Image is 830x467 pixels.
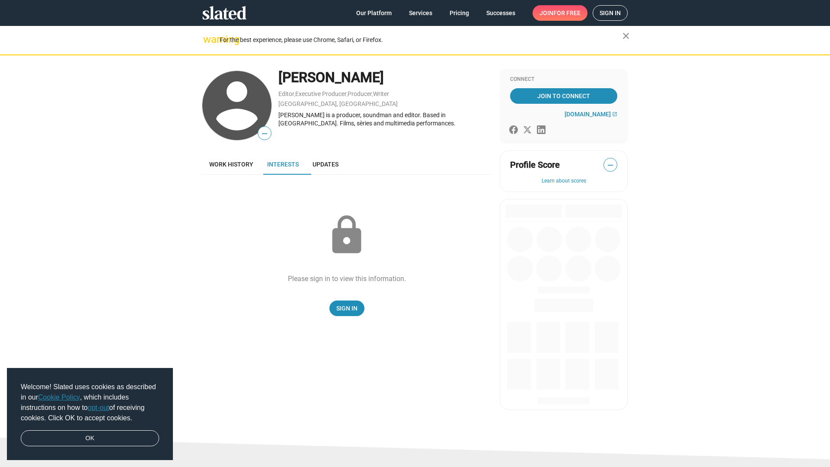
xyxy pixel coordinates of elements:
[278,68,491,87] div: [PERSON_NAME]
[373,90,389,97] a: Writer
[510,88,617,104] a: Join To Connect
[267,161,299,168] span: Interests
[402,5,439,21] a: Services
[260,154,306,175] a: Interests
[209,161,253,168] span: Work history
[612,112,617,117] mat-icon: open_in_new
[604,160,617,171] span: —
[348,90,372,97] a: Producer
[306,154,345,175] a: Updates
[278,90,294,97] a: Editor
[203,34,214,45] mat-icon: warning
[479,5,522,21] a: Successes
[621,31,631,41] mat-icon: close
[258,128,271,139] span: —
[220,34,622,46] div: For the best experience, please use Chrome, Safari, or Firefox.
[88,404,109,411] a: opt-out
[510,76,617,83] div: Connect
[347,92,348,97] span: ,
[7,368,173,461] div: cookieconsent
[313,161,338,168] span: Updates
[443,5,476,21] a: Pricing
[349,5,399,21] a: Our Platform
[278,111,491,127] div: [PERSON_NAME] is a producer, soundman and editor. Based in [GEOGRAPHIC_DATA]. Films, sèries and m...
[288,274,406,283] div: Please sign in to view this information.
[409,5,432,21] span: Services
[372,92,373,97] span: ,
[336,301,358,316] span: Sign In
[450,5,469,21] span: Pricing
[329,301,364,316] a: Sign In
[21,382,159,423] span: Welcome! Slated uses cookies as described in our , which includes instructions on how to of recei...
[553,5,581,21] span: for free
[38,393,80,401] a: Cookie Policy
[512,88,616,104] span: Join To Connect
[533,5,587,21] a: Joinfor free
[539,5,581,21] span: Join
[295,90,347,97] a: Executive Producer
[565,111,617,118] a: [DOMAIN_NAME]
[356,5,392,21] span: Our Platform
[278,100,398,107] a: [GEOGRAPHIC_DATA], [GEOGRAPHIC_DATA]
[565,111,611,118] span: [DOMAIN_NAME]
[325,214,368,257] mat-icon: lock
[510,159,560,171] span: Profile Score
[593,5,628,21] a: Sign in
[510,178,617,185] button: Learn about scores
[202,154,260,175] a: Work history
[21,430,159,447] a: dismiss cookie message
[600,6,621,20] span: Sign in
[486,5,515,21] span: Successes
